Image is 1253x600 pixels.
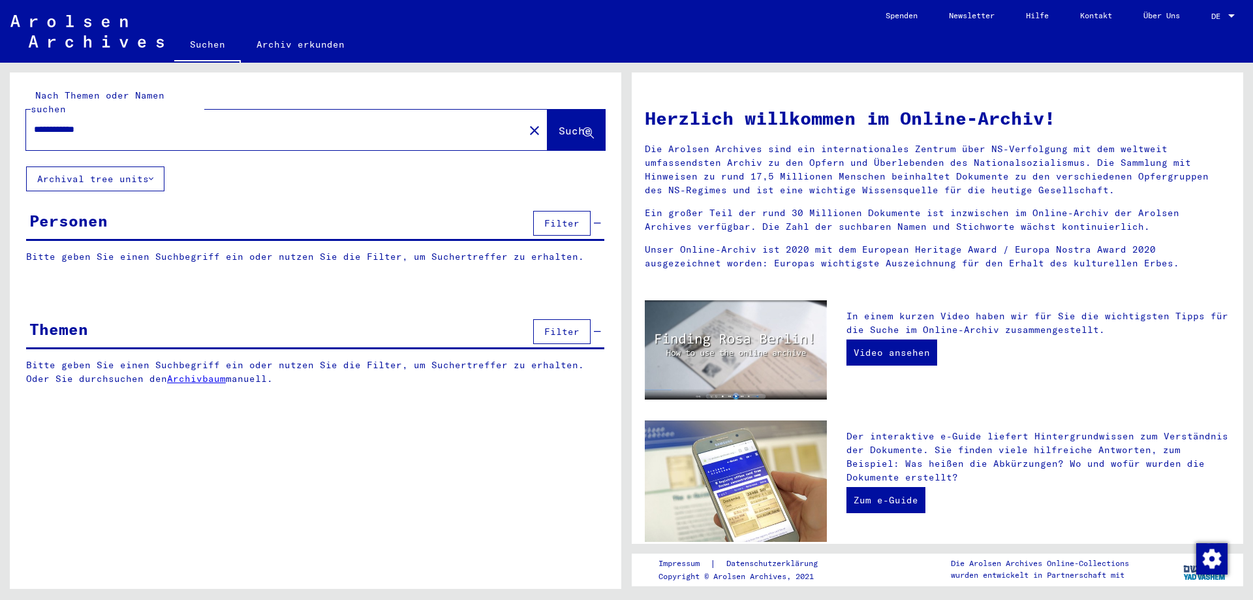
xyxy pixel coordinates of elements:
a: Archivbaum [167,373,226,385]
p: Unser Online-Archiv ist 2020 mit dem European Heritage Award / Europa Nostra Award 2020 ausgezeic... [645,243,1230,270]
span: Suche [559,124,591,137]
a: Video ansehen [846,339,937,366]
img: eguide.jpg [645,420,827,542]
span: Filter [544,326,580,338]
p: Bitte geben Sie einen Suchbegriff ein oder nutzen Sie die Filter, um Suchertreffer zu erhalten. [26,250,604,264]
img: Zustimmung ändern [1196,543,1228,575]
a: Zum e-Guide [846,487,925,513]
span: DE [1211,12,1226,21]
h1: Herzlich willkommen im Online-Archiv! [645,104,1230,132]
button: Filter [533,319,591,344]
a: Archiv erkunden [241,29,360,60]
p: Copyright © Arolsen Archives, 2021 [658,571,833,582]
img: yv_logo.png [1181,553,1230,586]
div: | [658,557,833,571]
p: Die Arolsen Archives sind ein internationales Zentrum über NS-Verfolgung mit dem weltweit umfasse... [645,142,1230,197]
p: In einem kurzen Video haben wir für Sie die wichtigsten Tipps für die Suche im Online-Archiv zusa... [846,309,1230,337]
div: Personen [29,209,108,232]
a: Impressum [658,557,710,571]
a: Datenschutzerklärung [716,557,833,571]
p: wurden entwickelt in Partnerschaft mit [951,569,1129,581]
p: Der interaktive e-Guide liefert Hintergrundwissen zum Verständnis der Dokumente. Sie finden viele... [846,430,1230,484]
mat-icon: close [527,123,542,138]
button: Archival tree units [26,166,164,191]
p: Die Arolsen Archives Online-Collections [951,558,1129,569]
p: Ein großer Teil der rund 30 Millionen Dokumente ist inzwischen im Online-Archiv der Arolsen Archi... [645,206,1230,234]
button: Filter [533,211,591,236]
img: video.jpg [645,300,827,400]
span: Filter [544,217,580,229]
a: Suchen [174,29,241,63]
button: Clear [521,117,548,143]
mat-label: Nach Themen oder Namen suchen [31,89,164,115]
button: Suche [548,110,605,150]
p: Bitte geben Sie einen Suchbegriff ein oder nutzen Sie die Filter, um Suchertreffer zu erhalten. O... [26,358,605,386]
img: Arolsen_neg.svg [10,15,164,48]
div: Themen [29,317,88,341]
